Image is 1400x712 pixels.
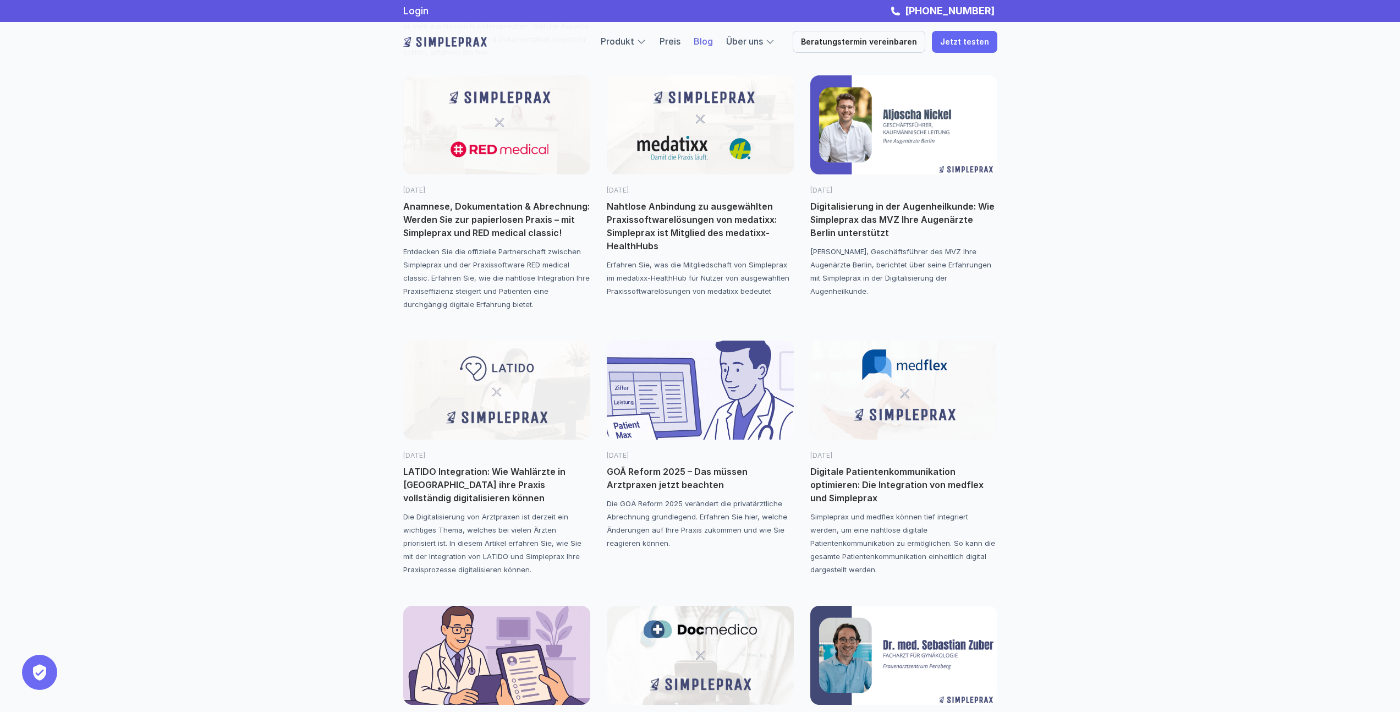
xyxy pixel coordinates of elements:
[403,5,429,17] a: Login
[403,451,590,461] p: [DATE]
[607,451,794,461] p: [DATE]
[726,36,763,47] a: Über uns
[607,341,794,550] a: GOÄ Reform 2025[DATE]GOÄ Reform 2025 – Das müssen Arztpraxen jetzt beachtenDie GOÄ Reform 2025 ve...
[403,245,590,311] p: Entdecken Sie die offizielle Partnerschaft zwischen Simpleprax und der Praxissoftware RED medical...
[810,200,997,239] p: Digitalisierung in der Augenheilkunde: Wie Simpleprax das MVZ Ihre Augenärzte Berlin unterstützt
[940,37,989,47] p: Jetzt testen
[403,75,590,311] a: [DATE]Anamnese, Dokumentation & Abrechnung: Werden Sie zur papierlosen Praxis – mit Simpleprax un...
[403,510,590,576] p: Die Digitalisierung von Arztpraxen ist derzeit ein wichtiges Thema, welches bei vielen Ärzten pri...
[607,185,794,195] p: [DATE]
[403,341,590,440] img: Latido x Simpleprax
[607,465,794,491] p: GOÄ Reform 2025 – Das müssen Arztpraxen jetzt beachten
[601,36,634,47] a: Produkt
[801,37,917,47] p: Beratungstermin vereinbaren
[810,341,997,576] a: [DATE]Digitale Patientenkommunikation optimieren: Die Integration von medflex und SimplepraxSimpl...
[403,200,590,239] p: Anamnese, Dokumentation & Abrechnung: Werden Sie zur papierlosen Praxis – mit Simpleprax und RED ...
[660,36,680,47] a: Preis
[607,200,794,253] p: Nahtlose Anbindung zu ausgewählten Praxissoftwarelösungen von medatixx: Simpleprax ist Mitglied d...
[694,36,713,47] a: Blog
[403,185,590,195] p: [DATE]
[932,31,997,53] a: Jetzt testen
[403,341,590,576] a: Latido x Simpleprax[DATE]LATIDO Integration: Wie Wahlärzte in [GEOGRAPHIC_DATA] ihre Praxis volls...
[793,31,925,53] a: Beratungstermin vereinbaren
[905,5,995,17] strong: [PHONE_NUMBER]
[607,497,794,550] p: Die GOÄ Reform 2025 verändert die privatärztliche Abrechnung grundlegend. Erfahren Sie hier, welc...
[810,245,997,298] p: [PERSON_NAME], Geschäftsführer des MVZ Ihre Augenärzte Berlin, berichtet über seine Erfahrungen m...
[403,465,590,505] p: LATIDO Integration: Wie Wahlärzte in [GEOGRAPHIC_DATA] ihre Praxis vollständig digitalisieren können
[607,341,794,440] img: GOÄ Reform 2025
[810,451,997,461] p: [DATE]
[810,465,997,505] p: Digitale Patientenkommunikation optimieren: Die Integration von medflex und Simpleprax
[810,185,997,195] p: [DATE]
[810,75,997,298] a: [DATE]Digitalisierung in der Augenheilkunde: Wie Simpleprax das MVZ Ihre Augenärzte Berlin unters...
[607,258,794,298] p: Erfahren Sie, was die Mitgliedschaft von Simpleprax im medatixx-HealthHub für Nutzer von ausgewäh...
[902,5,997,17] a: [PHONE_NUMBER]
[810,510,997,576] p: Simpleprax und medflex können tief integriert werden, um eine nahtlose digitale Patientenkommunik...
[607,75,794,298] a: [DATE]Nahtlose Anbindung zu ausgewählten Praxissoftwarelösungen von medatixx: Simpleprax ist Mitg...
